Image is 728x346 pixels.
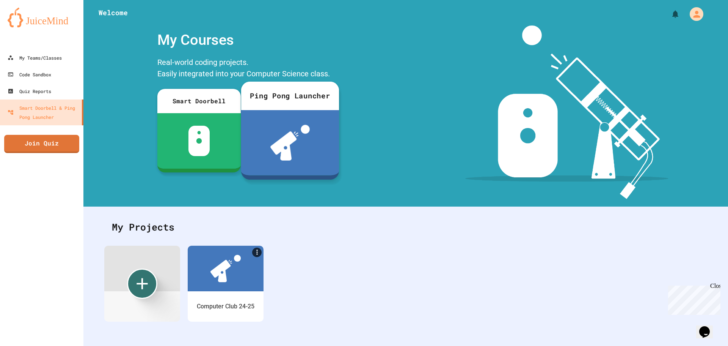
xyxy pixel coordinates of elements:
[188,246,264,322] a: MoreComputer Club 24-25
[682,5,705,23] div: My Account
[696,316,720,338] iframe: chat widget
[188,126,210,156] img: sdb-white.svg
[252,248,262,257] a: More
[8,103,79,122] div: Smart Doorbell & Ping Pong Launcher
[665,283,720,315] iframe: chat widget
[4,135,79,153] a: Join Quiz
[3,3,52,48] div: Chat with us now!Close
[210,255,241,282] img: ppl-with-ball.png
[8,87,51,96] div: Quiz Reports
[8,8,76,27] img: logo-orange.svg
[465,25,668,199] img: banner-image-my-projects.png
[154,25,336,55] div: My Courses
[197,302,254,311] div: Computer Club 24-25
[8,53,62,62] div: My Teams/Classes
[657,8,682,21] div: My Notifications
[127,269,157,299] div: Create new
[8,70,51,79] div: Code Sandbox
[270,125,310,161] img: ppl-with-ball.png
[154,55,336,83] div: Real-world coding projects. Easily integrated into your Computer Science class.
[157,89,241,113] div: Smart Doorbell
[241,82,339,110] div: Ping Pong Launcher
[104,212,707,242] div: My Projects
